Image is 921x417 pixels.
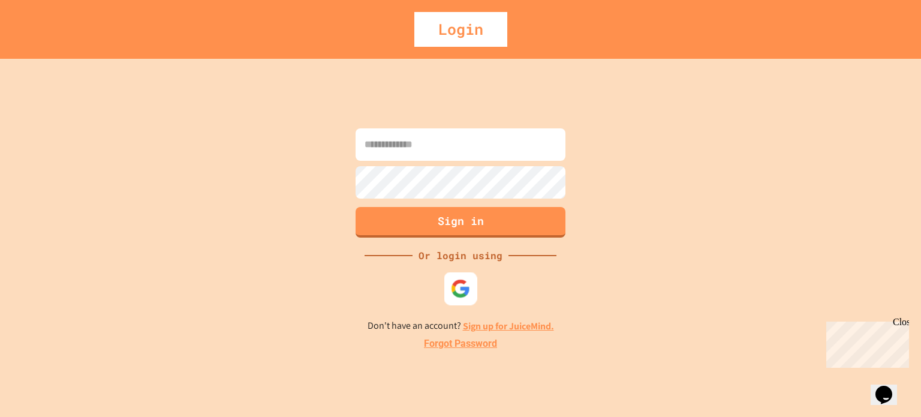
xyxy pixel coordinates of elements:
a: Forgot Password [424,337,497,351]
iframe: chat widget [821,317,909,368]
div: Chat with us now!Close [5,5,83,76]
iframe: chat widget [871,369,909,405]
div: Or login using [413,248,508,263]
button: Sign in [356,207,565,238]
p: Don't have an account? [368,319,554,334]
img: google-icon.svg [451,278,471,298]
div: Login [414,12,507,47]
a: Sign up for JuiceMind. [463,320,554,332]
